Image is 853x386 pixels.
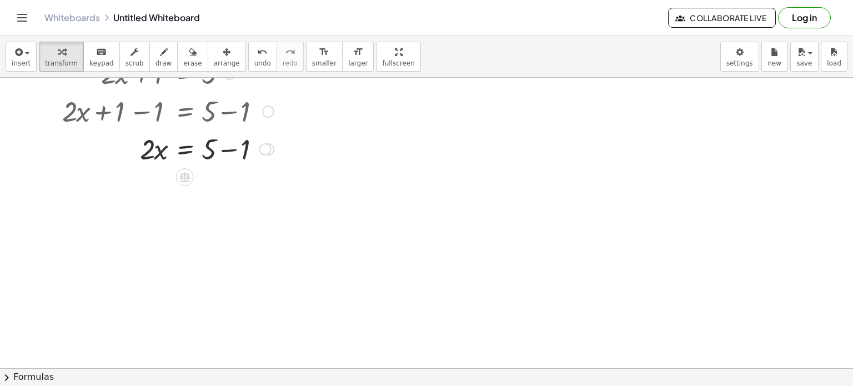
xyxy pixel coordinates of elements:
[827,59,841,67] span: load
[319,46,329,59] i: format_size
[720,42,759,72] button: settings
[796,59,812,67] span: save
[126,59,144,67] span: scrub
[6,42,37,72] button: insert
[283,59,298,67] span: redo
[668,8,776,28] button: Collaborate Live
[248,42,277,72] button: undoundo
[96,46,107,59] i: keyboard
[13,9,31,27] button: Toggle navigation
[790,42,819,72] button: save
[254,59,271,67] span: undo
[761,42,788,72] button: new
[678,13,766,23] span: Collaborate Live
[778,7,831,28] button: Log in
[312,59,337,67] span: smaller
[12,59,31,67] span: insert
[767,59,781,67] span: new
[119,42,150,72] button: scrub
[176,168,194,186] div: Apply the same math to both sides of the equation
[214,59,240,67] span: arrange
[155,59,172,67] span: draw
[44,12,100,23] a: Whiteboards
[208,42,246,72] button: arrange
[348,59,368,67] span: larger
[89,59,114,67] span: keypad
[149,42,178,72] button: draw
[306,42,343,72] button: format_sizesmaller
[45,59,78,67] span: transform
[821,42,847,72] button: load
[342,42,374,72] button: format_sizelarger
[83,42,120,72] button: keyboardkeypad
[382,59,414,67] span: fullscreen
[257,46,268,59] i: undo
[376,42,420,72] button: fullscreen
[177,42,208,72] button: erase
[183,59,202,67] span: erase
[39,42,84,72] button: transform
[726,59,753,67] span: settings
[353,46,363,59] i: format_size
[285,46,295,59] i: redo
[277,42,304,72] button: redoredo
